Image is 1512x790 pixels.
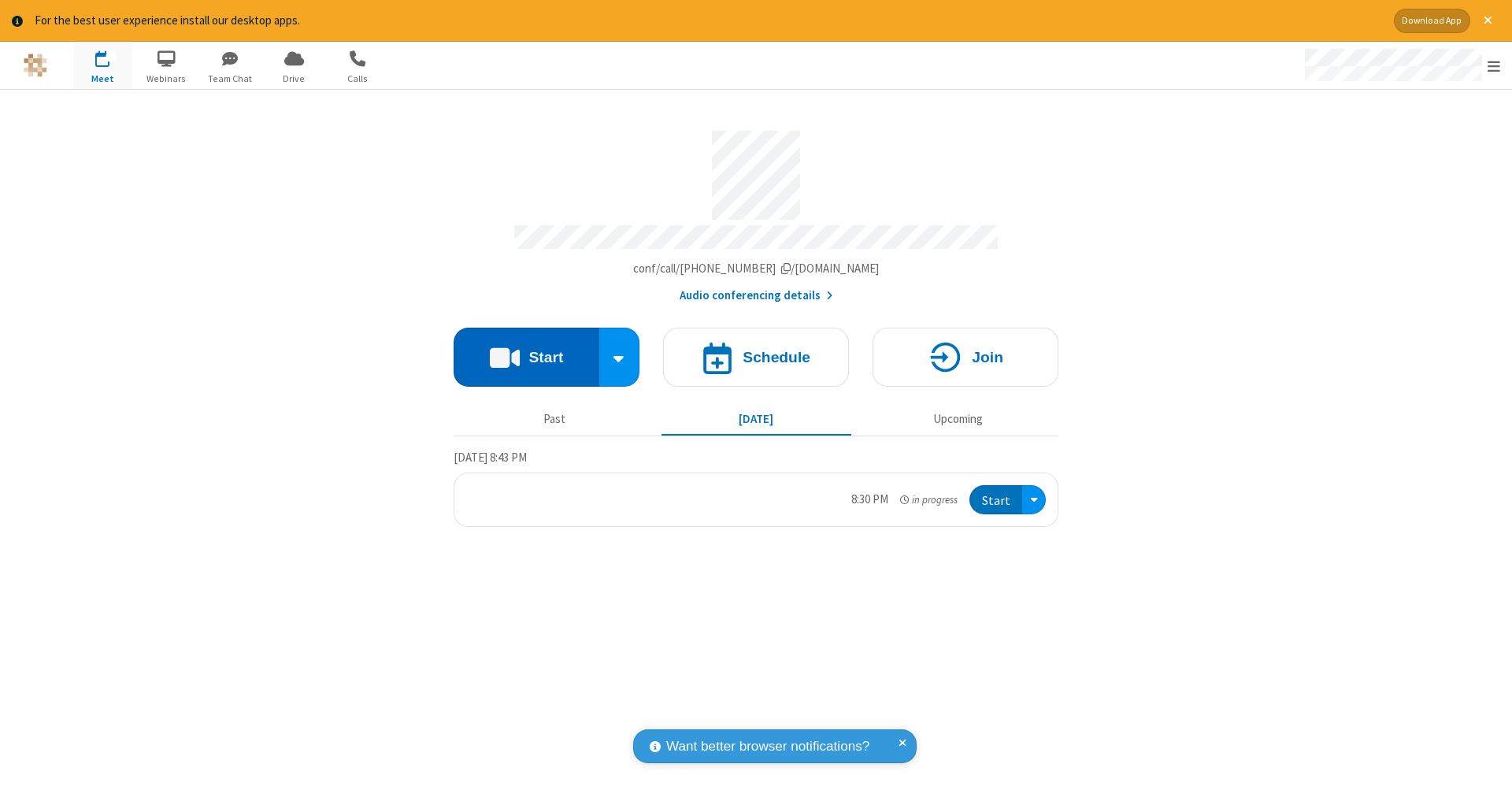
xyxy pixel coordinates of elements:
div: Open menu [1290,42,1512,89]
button: Start [454,328,599,387]
img: QA Selenium DO NOT DELETE OR CHANGE [24,54,47,77]
button: Start [969,485,1022,514]
button: Close alert [1476,9,1500,33]
span: [DATE] 8:43 PM [454,450,527,465]
div: Open menu [1022,485,1046,514]
section: Today's Meetings [454,448,1058,527]
span: Team Chat [201,72,260,86]
span: Copy my meeting room link [633,261,880,276]
h4: Start [528,350,563,365]
button: [DATE] [661,405,851,435]
div: 8:30 PM [851,491,888,509]
button: Copy my meeting room linkCopy my meeting room link [633,260,880,278]
button: Upcoming [863,405,1053,435]
button: Past [460,405,650,435]
div: 1 [106,50,117,62]
span: Calls [328,72,387,86]
div: For the best user experience install our desktop apps. [35,12,1382,30]
button: Audio conferencing details [680,287,833,305]
span: Webinars [137,72,196,86]
span: Drive [265,72,324,86]
em: in progress [900,492,958,507]
button: Download App [1394,9,1470,33]
section: Account details [454,119,1058,304]
span: Want better browser notifications? [666,736,869,757]
button: Logo [6,42,65,89]
button: Schedule [663,328,849,387]
h4: Schedule [743,350,810,365]
div: Start conference options [599,328,640,387]
span: Meet [73,72,132,86]
button: Join [873,328,1058,387]
h4: Join [972,350,1003,365]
